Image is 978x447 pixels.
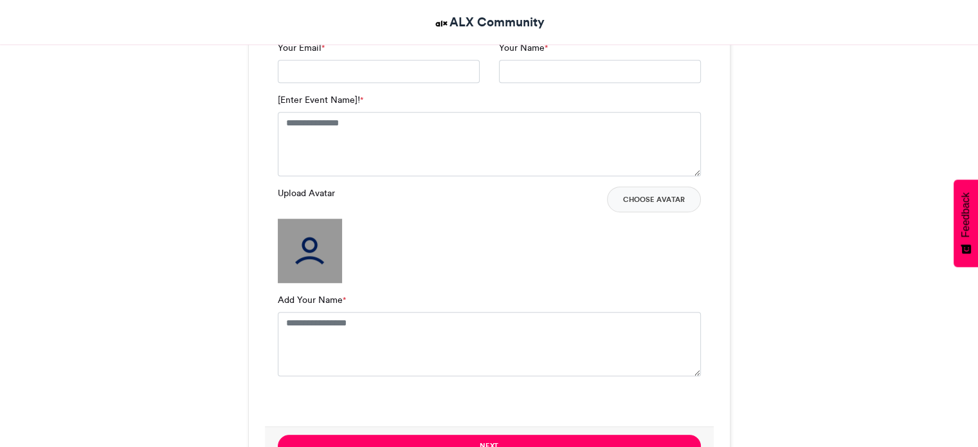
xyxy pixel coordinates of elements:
[278,93,363,107] label: [Enter Event Name]!
[278,41,325,55] label: Your Email
[433,15,449,32] img: ALX Community
[278,293,346,307] label: Add Your Name
[278,187,335,200] label: Upload Avatar
[433,13,545,32] a: ALX Community
[278,219,342,283] img: user_filled.png
[960,192,972,237] span: Feedback
[607,187,701,212] button: Choose Avatar
[499,41,548,55] label: Your Name
[954,179,978,267] button: Feedback - Show survey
